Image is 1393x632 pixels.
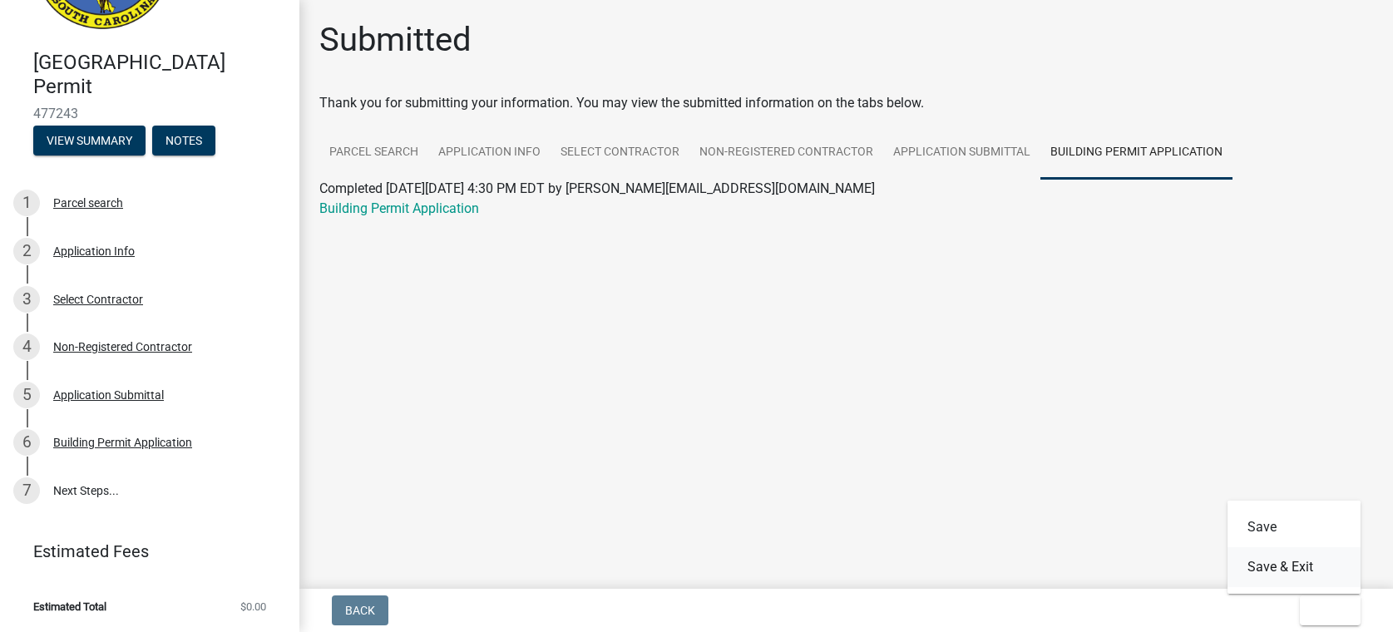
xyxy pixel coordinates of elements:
[13,382,40,408] div: 5
[13,286,40,313] div: 3
[33,601,106,612] span: Estimated Total
[13,238,40,264] div: 2
[1040,126,1232,180] a: Building Permit Application
[345,604,375,617] span: Back
[13,477,40,504] div: 7
[53,389,164,401] div: Application Submittal
[428,126,551,180] a: Application Info
[33,126,146,156] button: View Summary
[53,437,192,448] div: Building Permit Application
[13,190,40,216] div: 1
[319,180,875,196] span: Completed [DATE][DATE] 4:30 PM EDT by [PERSON_NAME][EMAIL_ADDRESS][DOMAIN_NAME]
[551,126,689,180] a: Select Contractor
[152,135,215,148] wm-modal-confirm: Notes
[33,106,266,121] span: 477243
[240,601,266,612] span: $0.00
[883,126,1040,180] a: Application Submittal
[152,126,215,156] button: Notes
[53,245,135,257] div: Application Info
[1313,604,1337,617] span: Exit
[319,93,1373,113] div: Thank you for submitting your information. You may view the submitted information on the tabs below.
[33,135,146,148] wm-modal-confirm: Summary
[1228,507,1361,547] button: Save
[319,126,428,180] a: Parcel search
[53,341,192,353] div: Non-Registered Contractor
[53,294,143,305] div: Select Contractor
[1228,501,1361,594] div: Exit
[1300,595,1361,625] button: Exit
[33,51,286,99] h4: [GEOGRAPHIC_DATA] Permit
[13,333,40,360] div: 4
[319,200,479,216] a: Building Permit Application
[13,429,40,456] div: 6
[319,20,472,60] h1: Submitted
[13,535,273,568] a: Estimated Fees
[53,197,123,209] div: Parcel search
[1228,547,1361,587] button: Save & Exit
[689,126,883,180] a: Non-Registered Contractor
[332,595,388,625] button: Back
